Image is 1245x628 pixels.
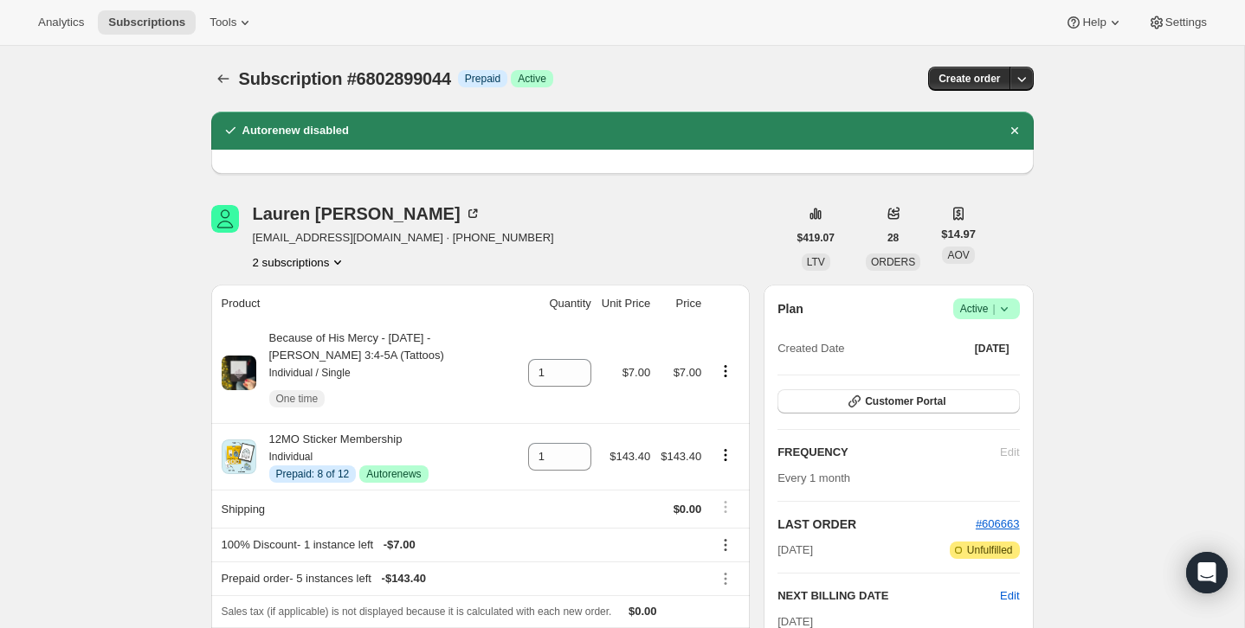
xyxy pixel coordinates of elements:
span: Subscriptions [108,16,185,29]
button: Product actions [712,362,739,381]
span: [DATE] [777,615,813,628]
button: Subscriptions [211,67,235,91]
h2: Autorenew disabled [242,122,350,139]
button: Customer Portal [777,389,1019,413]
div: Lauren [PERSON_NAME] [253,205,481,222]
span: Create order [939,72,1000,86]
small: Individual / Single [269,367,351,379]
span: Created Date [777,340,844,357]
div: Open Intercom Messenger [1186,552,1228,593]
small: Individual [269,451,313,463]
span: Customer Portal [865,394,945,408]
span: Prepaid [465,72,500,86]
span: Lauren Rinn [211,205,239,233]
span: - $7.00 [384,536,416,554]
span: $419.07 [797,231,835,245]
span: Every 1 month [777,471,850,484]
button: 28 [877,226,909,250]
span: [EMAIL_ADDRESS][DOMAIN_NAME] · [PHONE_NUMBER] [253,229,554,247]
span: ORDERS [871,256,915,268]
th: Quantity [523,285,597,323]
span: Unfulfilled [967,543,1013,557]
span: $7.00 [674,366,702,379]
button: $419.07 [787,226,845,250]
span: Active [960,300,1013,317]
h2: FREQUENCY [777,444,1000,461]
span: AOV [947,249,969,261]
span: Subscription #6802899044 [239,69,451,88]
button: Product actions [712,445,739,465]
span: Sales tax (if applicable) is not displayed because it is calculated with each new order. [222,606,612,618]
span: $7.00 [622,366,651,379]
h2: Plan [777,300,803,317]
h2: LAST ORDER [777,516,976,533]
span: Analytics [38,16,84,29]
th: Product [211,285,523,323]
span: $14.97 [941,226,976,243]
span: 28 [887,231,899,245]
span: $0.00 [674,503,702,516]
img: product img [222,439,256,474]
span: | [992,302,995,316]
th: Shipping [211,490,523,528]
span: $0.00 [629,605,657,618]
button: Analytics [28,10,94,35]
a: #606663 [976,517,1020,530]
button: #606663 [976,516,1020,533]
span: Settings [1165,16,1207,29]
button: [DATE] [964,336,1020,361]
span: - $143.40 [382,570,426,587]
button: Product actions [253,253,347,271]
div: 100% Discount - 1 instance left [222,536,702,554]
th: Unit Price [597,285,655,323]
span: [DATE] [777,541,813,559]
button: Edit [1000,587,1019,605]
span: LTV [807,256,825,268]
h2: NEXT BILLING DATE [777,587,1000,605]
button: Help [1055,10,1133,35]
span: $143.40 [610,450,650,463]
span: [DATE] [975,342,1010,356]
div: Because of His Mercy - [DATE] - [PERSON_NAME] 3:4-5A (Tattoos) [256,330,518,416]
span: Active [518,72,546,86]
div: 12MO Sticker Membership [256,431,429,483]
span: Help [1082,16,1106,29]
button: Tools [199,10,264,35]
button: Settings [1138,10,1217,35]
span: Tools [210,16,236,29]
button: Shipping actions [712,497,739,516]
button: Subscriptions [98,10,196,35]
div: Prepaid order - 5 instances left [222,570,702,587]
th: Price [655,285,706,323]
img: product img [222,356,256,390]
span: One time [276,392,319,406]
button: Create order [928,67,1010,91]
span: $143.40 [661,450,701,463]
span: Autorenews [366,467,421,481]
span: Prepaid: 8 of 12 [276,467,350,481]
button: Dismiss notification [1003,119,1027,143]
